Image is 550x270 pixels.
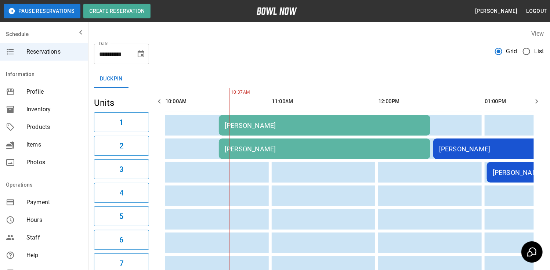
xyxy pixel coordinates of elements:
[165,91,269,112] th: 10:00AM
[225,145,424,153] div: [PERSON_NAME]
[272,91,375,112] th: 11:00AM
[26,123,82,132] span: Products
[26,158,82,167] span: Photos
[119,140,123,152] h6: 2
[524,4,550,18] button: Logout
[94,159,149,179] button: 3
[26,140,82,149] span: Items
[534,47,544,56] span: List
[119,187,123,199] h6: 4
[119,234,123,246] h6: 6
[94,97,149,109] h5: Units
[472,4,520,18] button: [PERSON_NAME]
[94,206,149,226] button: 5
[26,87,82,96] span: Profile
[134,47,148,61] button: Choose date, selected date is Sep 27, 2025
[119,116,123,128] h6: 1
[94,136,149,156] button: 2
[26,251,82,260] span: Help
[26,105,82,114] span: Inventory
[26,198,82,207] span: Payment
[94,230,149,250] button: 6
[26,47,82,56] span: Reservations
[257,7,297,15] img: logo
[229,89,231,96] span: 10:37AM
[119,258,123,269] h6: 7
[94,70,129,88] button: Duckpin
[4,4,80,18] button: Pause Reservations
[531,30,544,37] label: View
[378,91,482,112] th: 12:00PM
[94,70,544,88] div: inventory tabs
[506,47,517,56] span: Grid
[225,122,424,129] div: [PERSON_NAME]
[26,233,82,242] span: Staff
[94,183,149,203] button: 4
[26,216,82,224] span: Hours
[119,163,123,175] h6: 3
[94,112,149,132] button: 1
[83,4,151,18] button: Create Reservation
[119,210,123,222] h6: 5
